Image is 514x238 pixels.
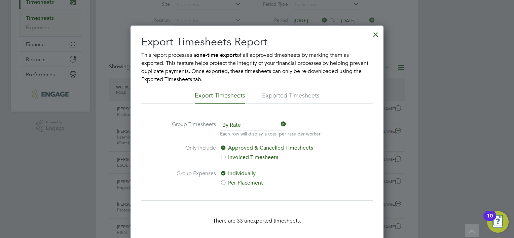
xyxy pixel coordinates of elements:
[166,120,216,136] label: Group Timesheets
[220,144,333,152] label: Approved & Cancelled Timesheets
[141,51,373,83] p: This report processes a of all approved timesheets by marking them as exported. This feature help...
[487,216,493,225] div: 10
[220,169,333,177] label: Individually
[195,91,245,104] li: Export Timesheets
[166,144,216,161] label: Only Include
[141,217,373,225] p: There are 33 unexported timesheets.
[196,52,237,58] b: one-time export
[220,120,286,130] span: By Rate
[141,35,373,49] h2: Export Timesheets Report
[487,211,509,233] button: Open Resource Center, 10 new notifications
[262,91,320,104] li: Exported Timesheets
[220,179,333,187] label: Per Placement
[166,169,216,187] label: Group Expenses
[220,153,333,161] label: Invoiced Timesheets
[220,130,321,137] p: Each row will display a total per rate per worker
